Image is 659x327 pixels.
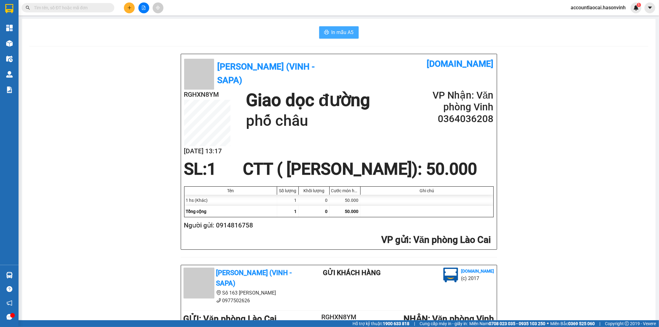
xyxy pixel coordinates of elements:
img: warehouse-icon [6,71,13,78]
h2: VP Nhận: Văn phòng Vinh [419,90,493,113]
span: SL: [184,159,207,179]
span: search [26,6,30,10]
span: environment [216,290,221,295]
span: 1 [294,209,297,214]
button: caret-down [644,2,655,13]
span: Tổng cộng [186,209,207,214]
b: NHẬN : Văn phòng Vinh [403,314,494,324]
div: CTT ( [PERSON_NAME]) : 50.000 [239,160,481,178]
span: aim [156,6,160,10]
h2: 0364036208 [419,113,493,125]
span: copyright [625,321,629,326]
span: Hỗ trợ kỹ thuật: [353,320,409,327]
h1: Giao dọc đường [246,90,370,111]
span: notification [6,300,12,306]
span: printer [324,30,329,36]
li: 0977502626 [184,297,298,304]
b: [PERSON_NAME] (Vinh - Sapa) [217,62,315,85]
span: In mẫu A5 [332,28,354,36]
button: file-add [138,2,149,13]
img: solution-icon [6,87,13,93]
b: [DOMAIN_NAME] [461,269,494,274]
button: plus [124,2,135,13]
span: file-add [142,6,146,10]
span: | [599,320,600,327]
h2: RGHXN8YM [184,90,230,100]
button: printerIn mẫu A5 [319,26,359,39]
div: Số lượng [279,188,297,193]
strong: 1900 633 818 [383,321,409,326]
input: Tìm tên, số ĐT hoặc mã đơn [34,4,107,11]
span: question-circle [6,286,12,292]
strong: 0369 525 060 [568,321,595,326]
li: Số 163 [PERSON_NAME] [184,289,298,297]
span: phone [216,298,221,303]
span: Cung cấp máy in - giấy in: [420,320,468,327]
div: Cước món hàng [331,188,359,193]
img: warehouse-icon [6,40,13,47]
span: 50.000 [345,209,359,214]
img: logo-vxr [5,4,13,13]
div: Khối lượng [300,188,328,193]
button: aim [153,2,163,13]
span: accountlaocai.hasonvinh [566,4,631,11]
strong: 0708 023 035 - 0935 103 250 [489,321,545,326]
span: 1 [207,159,217,179]
b: [DOMAIN_NAME] [427,59,494,69]
h2: [DATE] 13:17 [184,146,230,156]
h2: Người gửi: 0914816758 [184,220,491,231]
span: message [6,314,12,320]
h2: RGHXN8YM [313,312,365,322]
li: (c) 2017 [461,274,494,282]
img: warehouse-icon [6,272,13,278]
h1: phố châu [246,111,370,131]
div: 50.000 [330,195,361,206]
div: 0 [299,195,330,206]
img: warehouse-icon [6,56,13,62]
span: plus [127,6,132,10]
img: logo.jpg [443,268,458,282]
h2: : Văn phòng Lào Cai [184,234,491,246]
span: VP gửi [381,234,409,245]
span: 0 [325,209,328,214]
span: 1 [638,3,640,7]
span: | [414,320,415,327]
img: dashboard-icon [6,25,13,31]
div: 1 [277,195,299,206]
span: caret-down [647,5,653,11]
span: Miền Nam [469,320,545,327]
div: 1 hs (Khác) [184,195,277,206]
b: Gửi khách hàng [323,269,381,277]
b: GỬI : Văn phòng Lào Cai [184,314,277,324]
img: icon-new-feature [633,5,639,11]
span: ⚪️ [547,322,549,325]
sup: 1 [637,3,641,7]
b: [PERSON_NAME] (Vinh - Sapa) [216,269,292,287]
div: Tên [186,188,275,193]
div: Ghi chú [362,188,492,193]
span: Miền Bắc [550,320,595,327]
